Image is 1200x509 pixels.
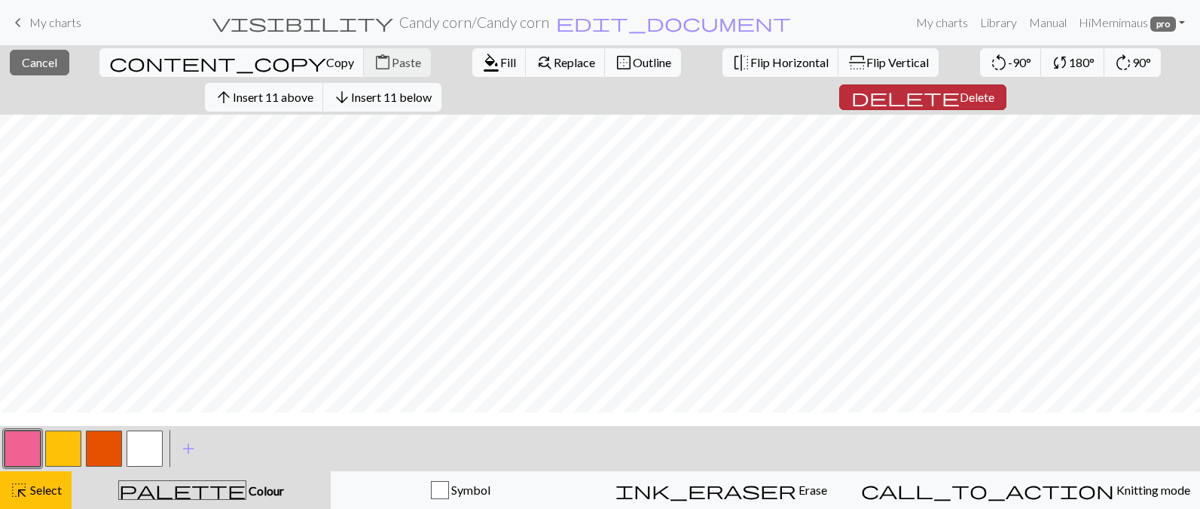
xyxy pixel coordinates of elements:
button: Delete [839,84,1006,110]
span: Insert 11 below [351,90,432,104]
span: ink_eraser [615,480,796,501]
h2: Candy corn / Candy corn [399,14,549,31]
button: 90° [1104,48,1161,77]
a: Library [974,8,1023,38]
span: 180° [1069,55,1095,69]
span: Colour [246,483,284,498]
span: rotate_right [1114,52,1132,73]
button: Erase [591,471,851,509]
button: Insert 11 below [323,83,441,112]
span: 90° [1132,55,1151,69]
span: palette [119,480,246,501]
span: pro [1150,17,1176,32]
button: Flip Vertical [838,48,939,77]
span: Delete [960,90,994,104]
span: rotate_left [990,52,1008,73]
span: My charts [29,15,81,29]
span: Cancel [22,55,57,69]
button: Outline [605,48,681,77]
a: My charts [910,8,974,38]
button: Flip Horizontal [722,48,839,77]
span: find_replace [536,52,554,73]
button: Colour [72,471,331,509]
span: flip [847,54,868,72]
span: Symbol [449,483,490,497]
button: 180° [1041,48,1105,77]
a: Manual [1023,8,1073,38]
span: Flip Vertical [866,55,929,69]
button: Cancel [10,50,69,75]
span: add [179,438,197,459]
span: Replace [554,55,595,69]
span: Insert 11 above [233,90,313,104]
button: Insert 11 above [205,83,324,112]
span: -90° [1008,55,1031,69]
button: Symbol [331,471,591,509]
span: visibility [212,12,393,33]
span: sync [1051,52,1069,73]
a: HiMemimaus pro [1073,8,1191,38]
button: Replace [526,48,606,77]
span: Flip Horizontal [750,55,829,69]
span: delete [851,87,960,108]
span: Copy [326,55,354,69]
button: Copy [99,48,365,77]
button: -90° [980,48,1042,77]
span: highlight_alt [10,480,28,501]
span: format_color_fill [482,52,500,73]
span: arrow_downward [333,87,351,108]
span: Knitting mode [1114,483,1190,497]
span: flip [732,52,750,73]
span: arrow_upward [215,87,233,108]
span: Erase [796,483,827,497]
span: content_copy [109,52,326,73]
span: Fill [500,55,516,69]
span: edit_document [556,12,791,33]
span: Select [28,483,62,497]
a: My charts [9,10,81,35]
button: Fill [472,48,527,77]
span: call_to_action [861,480,1114,501]
span: border_outer [615,52,633,73]
span: Outline [633,55,671,69]
span: keyboard_arrow_left [9,12,27,33]
button: Knitting mode [851,471,1200,509]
